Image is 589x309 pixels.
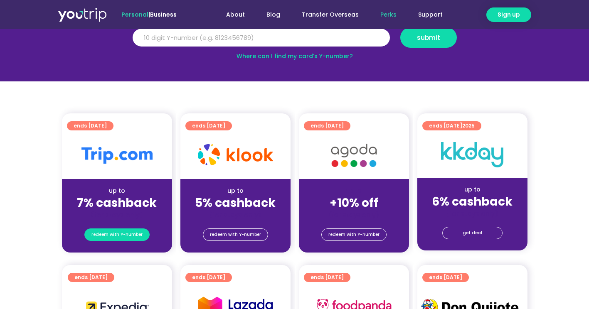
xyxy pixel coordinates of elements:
a: ends [DATE] [68,273,114,282]
span: 2025 [462,122,475,129]
a: ends [DATE] [304,273,350,282]
a: get deal [442,227,503,239]
a: ends [DATE] [422,273,469,282]
div: up to [424,185,521,194]
span: ends [DATE] [429,273,462,282]
a: Blog [256,7,291,22]
a: ends [DATE] [185,121,232,130]
a: About [215,7,256,22]
a: Support [407,7,453,22]
div: up to [187,186,284,195]
a: Transfer Overseas [291,7,370,22]
a: ends [DATE] [304,121,350,130]
a: ends [DATE]2025 [422,121,481,130]
a: Sign up [486,7,531,22]
span: ends [DATE] [429,121,475,130]
div: (for stays only) [306,211,402,219]
strong: 5% cashback [195,195,276,211]
span: get deal [463,227,482,239]
div: (for stays only) [424,209,521,218]
nav: Menu [199,7,453,22]
span: redeem with Y-number [328,229,380,240]
strong: 7% cashback [77,195,157,211]
span: | [121,10,177,19]
div: up to [69,186,165,195]
a: Where can I find my card’s Y-number? [237,52,353,60]
div: (for stays only) [69,211,165,219]
span: up to [346,186,362,195]
a: redeem with Y-number [203,228,268,241]
a: redeem with Y-number [321,228,387,241]
strong: +10% off [330,195,378,211]
span: redeem with Y-number [91,229,143,240]
span: ends [DATE] [192,121,225,130]
a: ends [DATE] [185,273,232,282]
span: ends [DATE] [74,273,108,282]
span: Sign up [498,10,520,19]
span: Personal [121,10,148,19]
input: 10 digit Y-number (e.g. 8123456789) [133,29,390,47]
div: (for stays only) [187,211,284,219]
button: submit [400,27,457,48]
a: Business [150,10,177,19]
span: ends [DATE] [74,121,107,130]
span: redeem with Y-number [210,229,261,240]
a: Perks [370,7,407,22]
a: ends [DATE] [67,121,113,130]
span: ends [DATE] [311,273,344,282]
span: submit [417,34,440,41]
form: Y Number [133,27,457,54]
strong: 6% cashback [432,194,513,210]
a: redeem with Y-number [84,228,150,241]
span: ends [DATE] [192,273,225,282]
span: ends [DATE] [311,121,344,130]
